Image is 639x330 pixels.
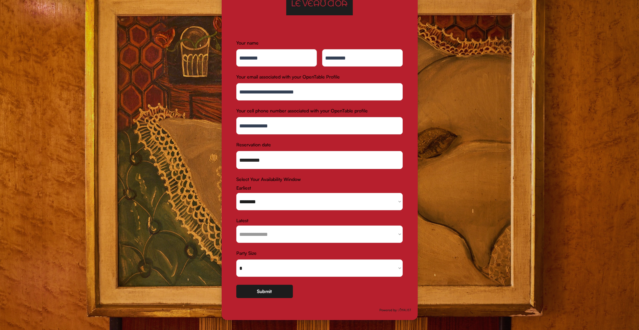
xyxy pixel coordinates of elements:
div: Party Size [236,251,403,255]
img: Group%2048096278.svg [379,307,411,313]
div: Your cell phone number associated with your OpenTable profile [236,108,403,113]
div: Submit [257,289,272,294]
div: Reservation date [236,142,403,147]
div: Select Your Availability Window [236,177,403,182]
div: Latest [236,218,403,223]
div: Your email associated with your OpenTable Profile [236,75,403,79]
div: Your name [236,41,403,45]
div: Earliest [236,186,403,190]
